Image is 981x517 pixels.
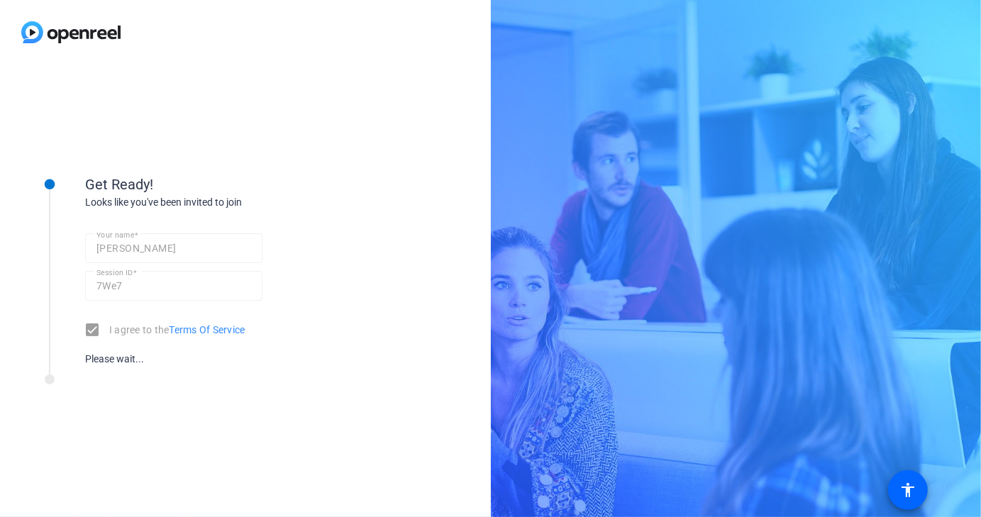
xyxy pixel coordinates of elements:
mat-label: Your name [96,230,134,239]
mat-icon: accessibility [899,482,916,499]
mat-label: Session ID [96,268,133,277]
div: Please wait... [85,352,262,367]
div: Looks like you've been invited to join [85,195,369,210]
div: Get Ready! [85,174,369,195]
